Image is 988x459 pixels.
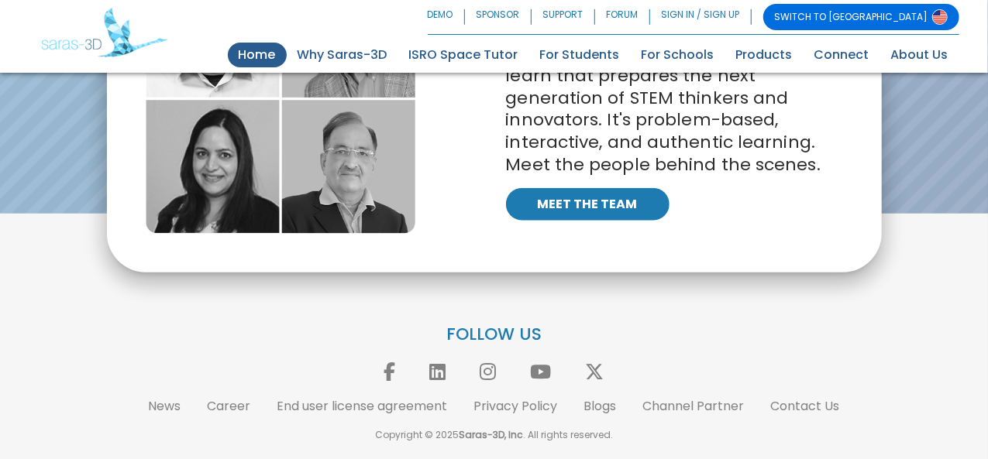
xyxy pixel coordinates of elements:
a: SWITCH TO [GEOGRAPHIC_DATA] [763,4,959,30]
a: Career [208,397,251,415]
a: FORUM [595,4,650,30]
a: Products [725,43,804,67]
a: End user license agreement [277,397,448,415]
p: Copyright © 2025 . All rights reserved. [41,428,948,442]
a: ISRO Space Tutor [398,43,529,67]
a: Connect [804,43,880,67]
p: FOLLOW US [41,324,948,346]
a: MEET THE TEAM [506,188,670,221]
a: For Students [529,43,631,67]
b: Saras-3D, Inc [459,428,523,441]
a: For Schools [631,43,725,67]
img: Saras 3D [41,8,167,57]
img: Switch to USA [932,9,948,25]
a: Channel Partner [643,397,745,415]
a: Blogs [584,397,617,415]
a: SUPPORT [532,4,595,30]
a: Privacy Policy [474,397,558,415]
a: Contact Us [771,397,840,415]
a: DEMO [428,4,465,30]
a: SPONSOR [465,4,532,30]
a: About Us [880,43,959,67]
a: News [149,397,181,415]
a: Why Saras-3D [287,43,398,67]
span: We're re-imagining a new way to learn that prepares the next generation of STEM thinkers and inno... [506,42,821,176]
a: Home [228,43,287,67]
a: SIGN IN / SIGN UP [650,4,752,30]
